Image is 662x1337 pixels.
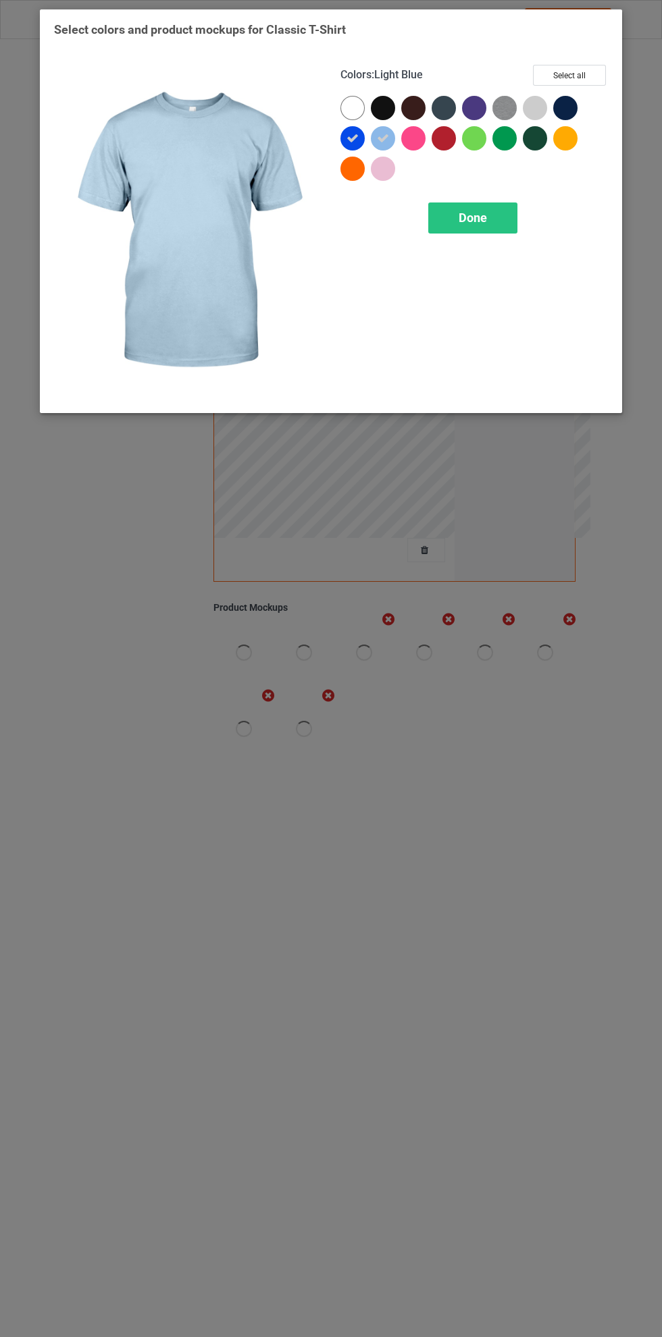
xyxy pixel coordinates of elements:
[54,22,346,36] span: Select colors and product mockups for Classic T-Shirt
[54,65,322,399] img: regular.jpg
[459,211,487,225] span: Done
[374,68,423,81] span: Light Blue
[340,68,372,81] span: Colors
[492,96,517,120] img: heather_texture.png
[533,65,606,86] button: Select all
[340,68,423,82] h4: :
